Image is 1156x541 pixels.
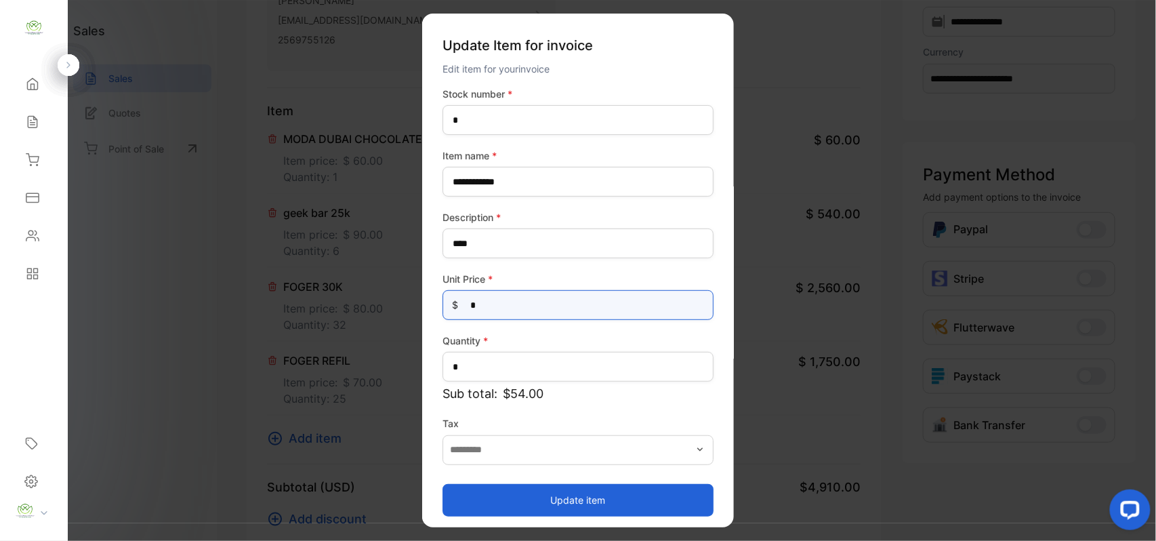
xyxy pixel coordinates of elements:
[442,148,714,163] label: Item name
[442,30,714,61] p: Update Item for invoice
[24,18,44,38] img: logo
[452,298,458,312] span: $
[442,63,550,75] span: Edit item for your invoice
[442,334,714,348] label: Quantity
[442,210,714,224] label: Description
[442,384,714,403] p: Sub total:
[442,416,714,430] label: Tax
[503,384,543,403] span: $54.00
[15,501,35,521] img: profile
[442,483,714,516] button: Update item
[1099,484,1156,541] iframe: LiveChat chat widget
[442,87,714,101] label: Stock number
[442,272,714,286] label: Unit Price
